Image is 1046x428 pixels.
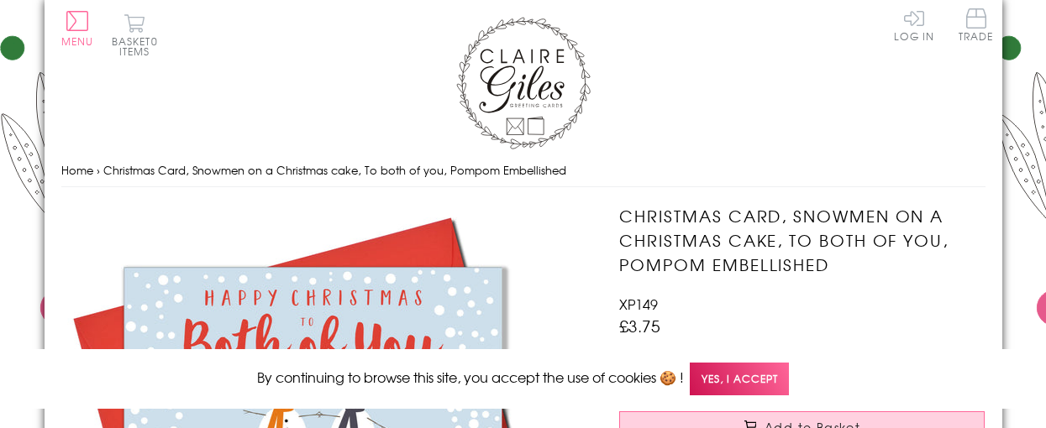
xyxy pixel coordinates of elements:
nav: breadcrumbs [61,154,986,188]
img: Claire Giles Greetings Cards [456,17,591,149]
h1: Christmas Card, Snowmen on a Christmas cake, To both of you, Pompom Embellished [619,204,985,276]
span: XP149 [619,294,658,314]
a: Trade [959,8,994,44]
span: £3.75 [619,314,660,337]
span: › [97,162,100,178]
span: 0 items [119,34,158,59]
a: Log In [894,8,934,41]
a: Home [61,162,93,178]
span: Menu [61,34,94,49]
span: Christmas Card, Snowmen on a Christmas cake, To both of you, Pompom Embellished [103,162,566,178]
button: Menu [61,11,94,46]
span: Yes, I accept [690,363,789,395]
button: Basket0 items [112,13,158,56]
span: Trade [959,8,994,41]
